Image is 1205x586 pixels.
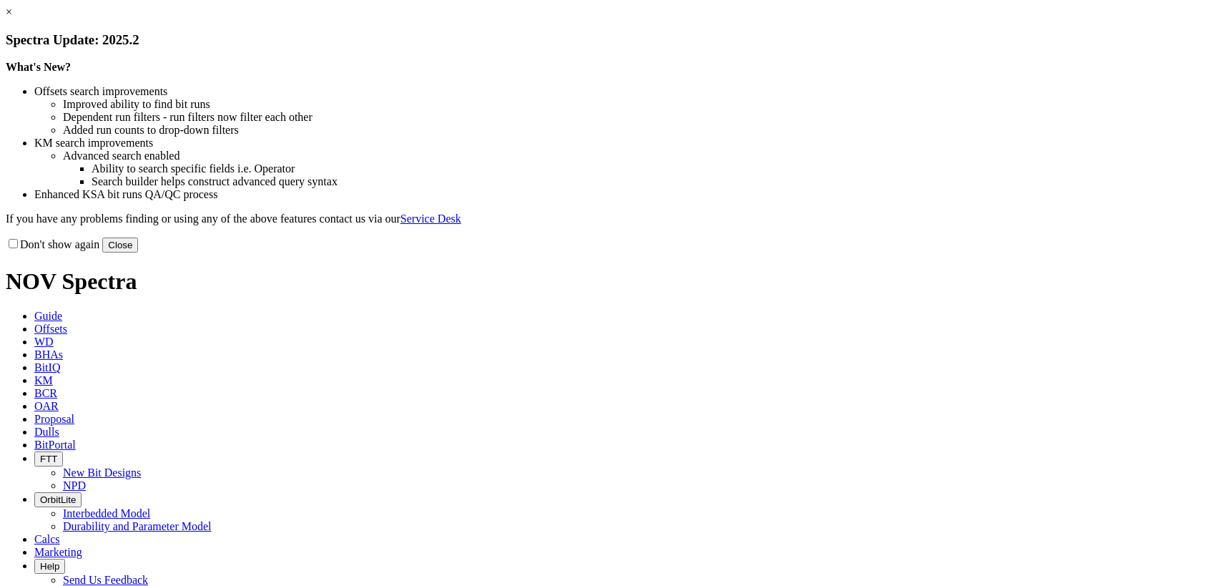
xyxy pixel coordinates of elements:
[34,348,63,361] span: BHAs
[34,400,59,412] span: OAR
[34,85,1199,98] li: Offsets search improvements
[34,439,76,451] span: BitPortal
[34,137,1199,150] li: KM search improvements
[34,336,54,348] span: WD
[6,268,1199,295] h1: NOV Spectra
[6,32,1199,48] h3: Spectra Update: 2025.2
[34,361,60,373] span: BitIQ
[92,162,1199,175] li: Ability to search specific fields i.e. Operator
[102,238,138,253] button: Close
[6,238,99,250] label: Don't show again
[34,310,62,322] span: Guide
[63,150,1199,162] li: Advanced search enabled
[6,61,71,73] strong: What's New?
[34,188,1199,201] li: Enhanced KSA bit runs QA/QC process
[40,494,76,505] span: OrbitLite
[400,213,461,225] a: Service Desk
[63,98,1199,111] li: Improved ability to find bit runs
[40,561,59,572] span: Help
[6,6,12,18] a: ×
[63,507,150,519] a: Interbedded Model
[34,426,59,438] span: Dulls
[92,175,1199,188] li: Search builder helps construct advanced query syntax
[6,213,1199,225] p: If you have any problems finding or using any of the above features contact us via our
[63,111,1199,124] li: Dependent run filters - run filters now filter each other
[40,454,57,464] span: FTT
[34,413,74,425] span: Proposal
[63,520,212,532] a: Durability and Parameter Model
[9,239,18,248] input: Don't show again
[34,546,82,558] span: Marketing
[34,374,53,386] span: KM
[63,467,141,479] a: New Bit Designs
[63,574,148,586] a: Send Us Feedback
[34,533,60,545] span: Calcs
[34,323,67,335] span: Offsets
[34,387,57,399] span: BCR
[63,124,1199,137] li: Added run counts to drop-down filters
[63,479,86,492] a: NPD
